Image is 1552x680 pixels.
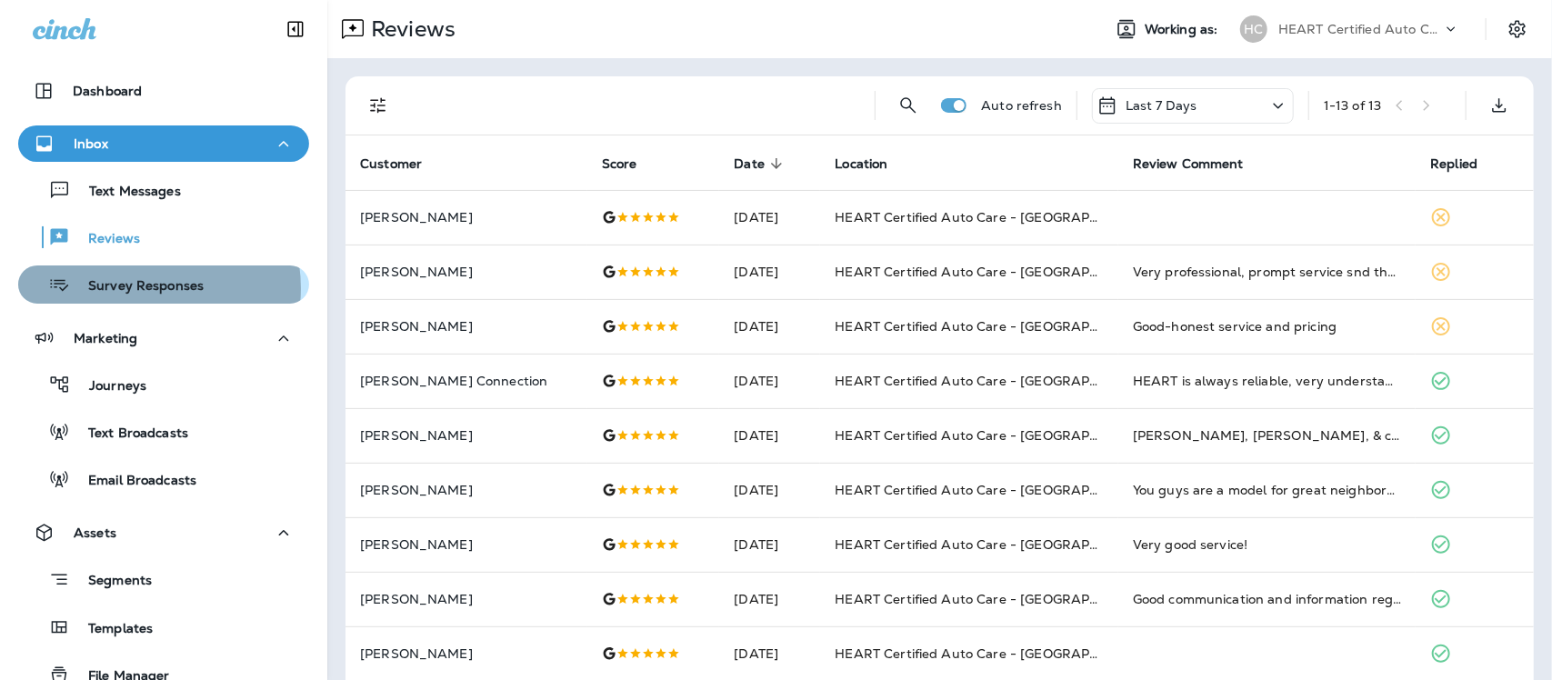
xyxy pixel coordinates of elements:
[719,517,820,572] td: [DATE]
[18,73,309,109] button: Dashboard
[1430,156,1477,172] span: Replied
[734,156,765,172] span: Date
[18,125,309,162] button: Inbox
[835,645,1161,662] span: HEART Certified Auto Care - [GEOGRAPHIC_DATA]
[1133,263,1402,281] div: Very professional, prompt service snd thorough. So happy I found them!
[1133,317,1402,335] div: Good-honest service and pricing
[835,373,1161,389] span: HEART Certified Auto Care - [GEOGRAPHIC_DATA]
[719,572,820,626] td: [DATE]
[70,473,196,490] p: Email Broadcasts
[360,592,573,606] p: [PERSON_NAME]
[18,365,309,404] button: Journeys
[1133,426,1402,445] div: Armando, Jaime, & colleague Mechanic are thoroughly competent, professional & polite. Great to ha...
[719,245,820,299] td: [DATE]
[1133,535,1402,554] div: Very good service!
[360,265,573,279] p: [PERSON_NAME]
[73,84,142,98] p: Dashboard
[270,11,321,47] button: Collapse Sidebar
[71,184,181,201] p: Text Messages
[1240,15,1267,43] div: HC
[360,483,573,497] p: [PERSON_NAME]
[70,425,188,443] p: Text Broadcasts
[734,155,788,172] span: Date
[719,354,820,408] td: [DATE]
[1133,590,1402,608] div: Good communication and information regarding quotes for future needs. Didn’t wait long for oil an...
[1133,481,1402,499] div: You guys are a model for great neighborhood auto service!
[18,413,309,451] button: Text Broadcasts
[1133,372,1402,390] div: HEART is always reliable, very understanding and responsible. Hard to find that in this kind of b...
[1324,98,1381,113] div: 1 - 13 of 13
[835,536,1161,553] span: HEART Certified Auto Care - [GEOGRAPHIC_DATA]
[1145,22,1222,37] span: Working as:
[360,646,573,661] p: [PERSON_NAME]
[981,98,1062,113] p: Auto refresh
[835,209,1161,225] span: HEART Certified Auto Care - [GEOGRAPHIC_DATA]
[1133,155,1267,172] span: Review Comment
[360,155,446,172] span: Customer
[719,408,820,463] td: [DATE]
[1481,87,1517,124] button: Export as CSV
[835,482,1161,498] span: HEART Certified Auto Care - [GEOGRAPHIC_DATA]
[70,573,152,591] p: Segments
[602,155,661,172] span: Score
[835,155,911,172] span: Location
[719,463,820,517] td: [DATE]
[719,299,820,354] td: [DATE]
[18,515,309,551] button: Assets
[890,87,926,124] button: Search Reviews
[18,218,309,256] button: Reviews
[18,560,309,599] button: Segments
[74,331,137,345] p: Marketing
[74,525,116,540] p: Assets
[18,265,309,304] button: Survey Responses
[1501,13,1534,45] button: Settings
[1430,155,1501,172] span: Replied
[364,15,456,43] p: Reviews
[835,591,1161,607] span: HEART Certified Auto Care - [GEOGRAPHIC_DATA]
[70,621,153,638] p: Templates
[360,537,573,552] p: [PERSON_NAME]
[360,319,573,334] p: [PERSON_NAME]
[360,156,422,172] span: Customer
[835,264,1161,280] span: HEART Certified Auto Care - [GEOGRAPHIC_DATA]
[360,87,396,124] button: Filters
[18,320,309,356] button: Marketing
[70,231,140,248] p: Reviews
[835,427,1161,444] span: HEART Certified Auto Care - [GEOGRAPHIC_DATA]
[1126,98,1197,113] p: Last 7 Days
[71,378,146,395] p: Journeys
[602,156,637,172] span: Score
[1133,156,1244,172] span: Review Comment
[70,278,204,295] p: Survey Responses
[360,210,573,225] p: [PERSON_NAME]
[18,608,309,646] button: Templates
[719,190,820,245] td: [DATE]
[835,156,887,172] span: Location
[74,136,108,151] p: Inbox
[835,318,1161,335] span: HEART Certified Auto Care - [GEOGRAPHIC_DATA]
[360,428,573,443] p: [PERSON_NAME]
[18,460,309,498] button: Email Broadcasts
[18,171,309,209] button: Text Messages
[1278,22,1442,36] p: HEART Certified Auto Care
[360,374,573,388] p: [PERSON_NAME] Connection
